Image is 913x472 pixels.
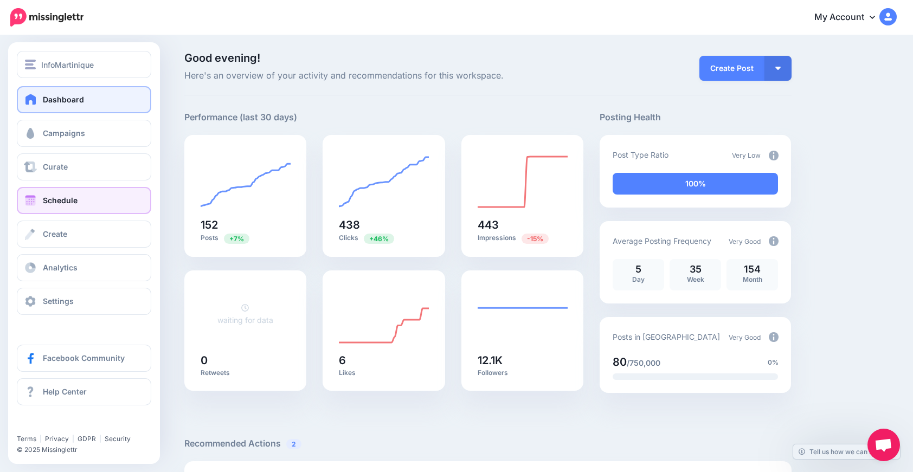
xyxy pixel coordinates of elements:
p: Impressions [478,233,568,243]
span: InfoMartinique [41,59,94,71]
button: InfoMartinique [17,51,151,78]
span: Day [632,275,645,283]
h5: Recommended Actions [184,437,792,450]
span: /750,000 [627,358,660,367]
span: Previous period: 142 [224,234,249,244]
span: Very Good [729,237,761,245]
a: Analytics [17,254,151,281]
span: Week [687,275,704,283]
img: Missinglettr [10,8,83,27]
a: Campaigns [17,120,151,147]
span: Dashboard [43,95,84,104]
p: Post Type Ratio [613,148,668,161]
img: info-circle-grey.png [769,151,779,160]
a: My Account [803,4,897,31]
span: | [40,435,42,443]
h5: 0 [201,355,291,366]
p: Retweets [201,368,291,377]
span: Campaigns [43,128,85,138]
div: 100% of your posts in the last 30 days have been from Drip Campaigns [613,173,778,195]
a: waiting for data [217,303,273,325]
a: Help Center [17,378,151,405]
a: Curate [17,153,151,180]
a: Tell us how we can improve [793,444,900,459]
span: | [99,435,101,443]
h5: Posting Health [600,111,791,124]
a: Dashboard [17,86,151,113]
p: Posts [201,233,291,243]
a: Create [17,221,151,248]
span: Here's an overview of your activity and recommendations for this workspace. [184,69,584,83]
span: Help Center [43,387,87,396]
iframe: Twitter Follow Button [17,419,99,430]
a: Create Post [699,56,764,81]
li: © 2025 Missinglettr [17,444,158,455]
a: Facebook Community [17,345,151,372]
span: | [72,435,74,443]
span: 80 [613,355,627,368]
a: Terms [17,435,36,443]
p: 154 [732,264,773,274]
p: Average Posting Frequency [613,235,711,247]
span: Create [43,229,67,238]
span: Good evening! [184,51,260,64]
img: info-circle-grey.png [769,236,779,246]
p: Clicks [339,233,429,243]
h5: 443 [478,219,568,230]
span: Very Good [729,333,761,341]
a: Security [105,435,131,443]
p: Posts in [GEOGRAPHIC_DATA] [613,331,720,343]
span: 0% [768,357,779,368]
img: arrow-down-white.png [775,67,781,70]
a: Ouvrir le chat [867,429,900,461]
span: 2 [286,439,301,449]
span: Previous period: 301 [364,234,394,244]
span: Settings [43,296,74,306]
img: info-circle-grey.png [769,332,779,342]
a: Schedule [17,187,151,214]
span: Analytics [43,263,78,272]
img: menu.png [25,60,36,69]
span: Schedule [43,196,78,205]
span: Month [743,275,762,283]
span: Previous period: 521 [522,234,549,244]
p: 35 [675,264,716,274]
h5: 438 [339,219,429,230]
p: 5 [618,264,659,274]
span: Very Low [732,151,761,159]
p: Likes [339,368,429,377]
a: GDPR [78,435,96,443]
a: Settings [17,288,151,315]
h5: 12.1K [478,355,568,366]
h5: Performance (last 30 days) [184,111,297,124]
span: Facebook Community [43,353,125,363]
h5: 6 [339,355,429,366]
span: Curate [43,162,68,171]
a: Privacy [45,435,69,443]
p: Followers [478,368,568,377]
h5: 152 [201,219,291,230]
